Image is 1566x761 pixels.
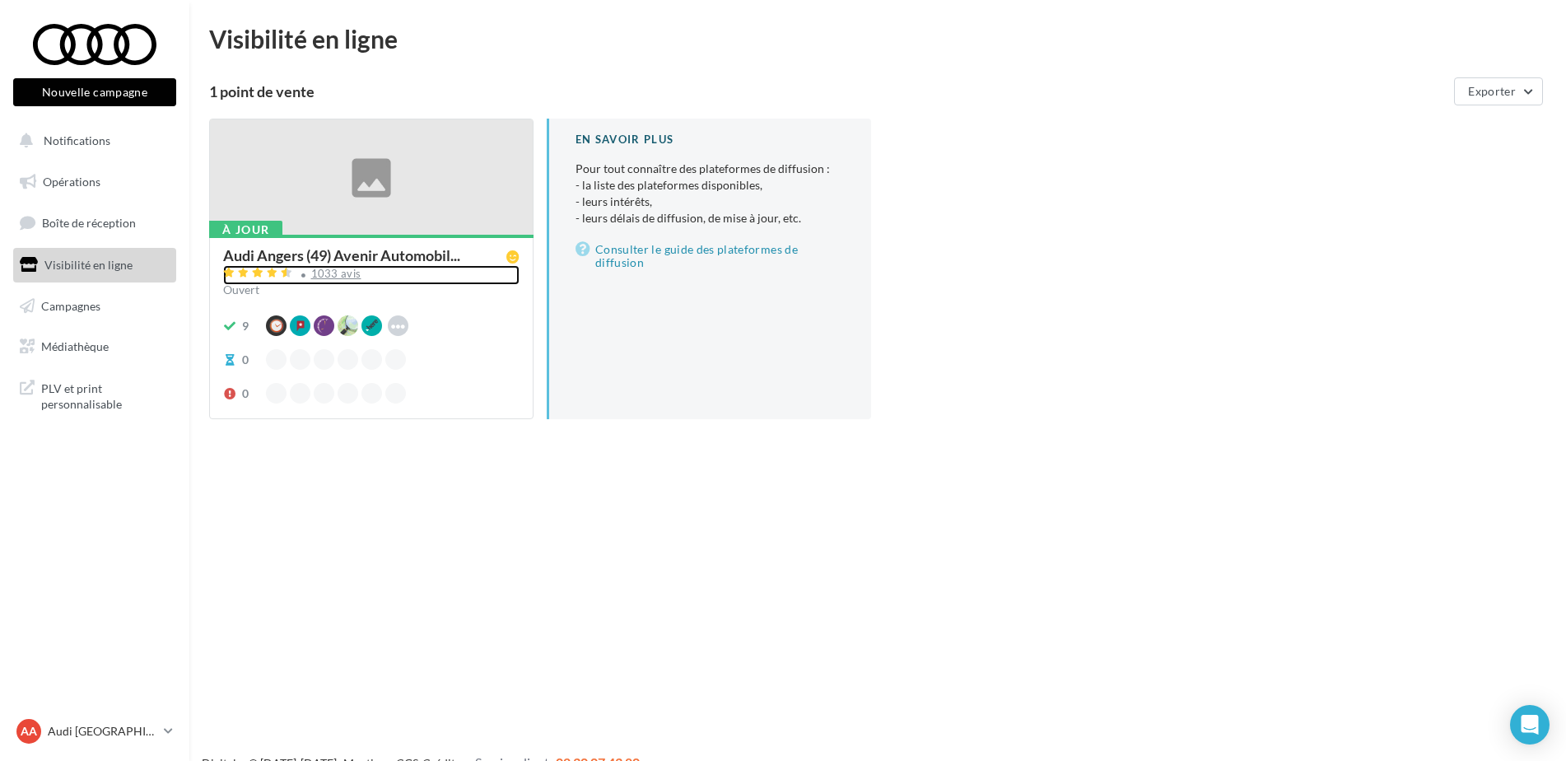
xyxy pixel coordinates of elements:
[576,132,845,147] div: En savoir plus
[209,221,282,239] div: À jour
[10,371,179,419] a: PLV et print personnalisable
[209,26,1546,51] div: Visibilité en ligne
[576,210,845,226] li: - leurs délais de diffusion, de mise à jour, etc.
[44,133,110,147] span: Notifications
[43,175,100,189] span: Opérations
[576,240,845,273] a: Consulter le guide des plateformes de diffusion
[41,298,100,312] span: Campagnes
[48,723,157,740] p: Audi [GEOGRAPHIC_DATA]
[10,124,173,158] button: Notifications
[13,78,176,106] button: Nouvelle campagne
[311,268,361,279] div: 1033 avis
[41,377,170,413] span: PLV et print personnalisable
[223,248,460,263] span: Audi Angers (49) Avenir Automobil...
[42,216,136,230] span: Boîte de réception
[13,716,176,747] a: AA Audi [GEOGRAPHIC_DATA]
[10,248,179,282] a: Visibilité en ligne
[21,723,37,740] span: AA
[576,161,845,226] p: Pour tout connaître des plateformes de diffusion :
[576,177,845,194] li: - la liste des plateformes disponibles,
[223,265,520,285] a: 1033 avis
[242,318,249,334] div: 9
[10,205,179,240] a: Boîte de réception
[223,282,259,296] span: Ouvert
[44,258,133,272] span: Visibilité en ligne
[41,339,109,353] span: Médiathèque
[1454,77,1543,105] button: Exporter
[209,84,1447,99] div: 1 point de vente
[10,289,179,324] a: Campagnes
[10,165,179,199] a: Opérations
[1468,84,1516,98] span: Exporter
[1510,705,1550,745] div: Open Intercom Messenger
[576,194,845,210] li: - leurs intérêts,
[242,385,249,402] div: 0
[10,329,179,364] a: Médiathèque
[242,352,249,368] div: 0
